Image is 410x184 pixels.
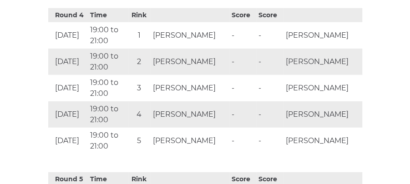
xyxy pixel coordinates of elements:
td: - [256,49,283,75]
td: - [229,49,257,75]
td: [PERSON_NAME] [283,22,362,49]
td: [PERSON_NAME] [283,49,362,75]
td: 19:00 to 21:00 [88,75,128,101]
th: Round 4 [48,8,88,22]
td: - [229,101,257,128]
td: [DATE] [48,22,88,49]
td: [PERSON_NAME] [283,128,362,154]
td: 3 [128,75,151,101]
td: - [256,75,283,101]
th: Score [229,8,257,22]
td: [PERSON_NAME] [283,101,362,128]
td: 4 [128,101,151,128]
td: 19:00 to 21:00 [88,101,128,128]
td: [PERSON_NAME] [151,128,229,154]
td: [DATE] [48,101,88,128]
td: - [256,101,283,128]
td: 2 [128,49,151,75]
td: [PERSON_NAME] [151,49,229,75]
th: Score [256,8,283,22]
td: 19:00 to 21:00 [88,49,128,75]
td: [DATE] [48,128,88,154]
td: [DATE] [48,49,88,75]
td: [DATE] [48,75,88,101]
td: 1 [128,22,151,49]
td: - [229,22,257,49]
th: Rink [128,8,151,22]
td: - [256,22,283,49]
th: Time [88,8,128,22]
td: - [229,75,257,101]
td: [PERSON_NAME] [283,75,362,101]
td: [PERSON_NAME] [151,22,229,49]
td: 19:00 to 21:00 [88,128,128,154]
td: - [229,128,257,154]
td: [PERSON_NAME] [151,75,229,101]
td: [PERSON_NAME] [151,101,229,128]
td: - [256,128,283,154]
td: 19:00 to 21:00 [88,22,128,49]
td: 5 [128,128,151,154]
